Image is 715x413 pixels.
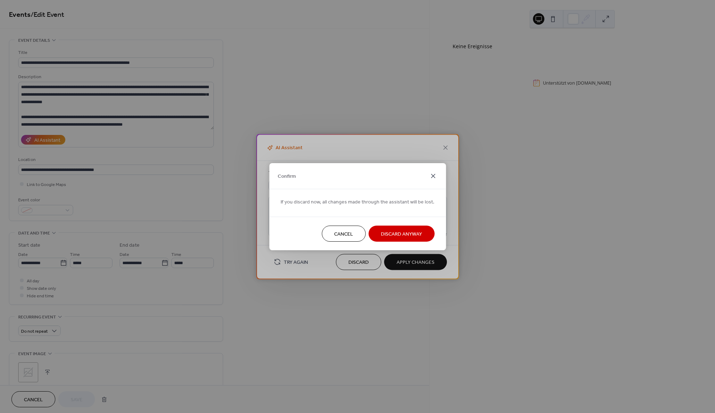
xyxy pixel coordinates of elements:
[278,173,296,180] span: Confirm
[381,230,422,238] span: Discard Anyway
[368,226,434,242] button: Discard Anyway
[334,230,353,238] span: Cancel
[281,198,434,206] span: If you discard now, all changes made through the assistant will be lost.
[322,226,366,242] button: Cancel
